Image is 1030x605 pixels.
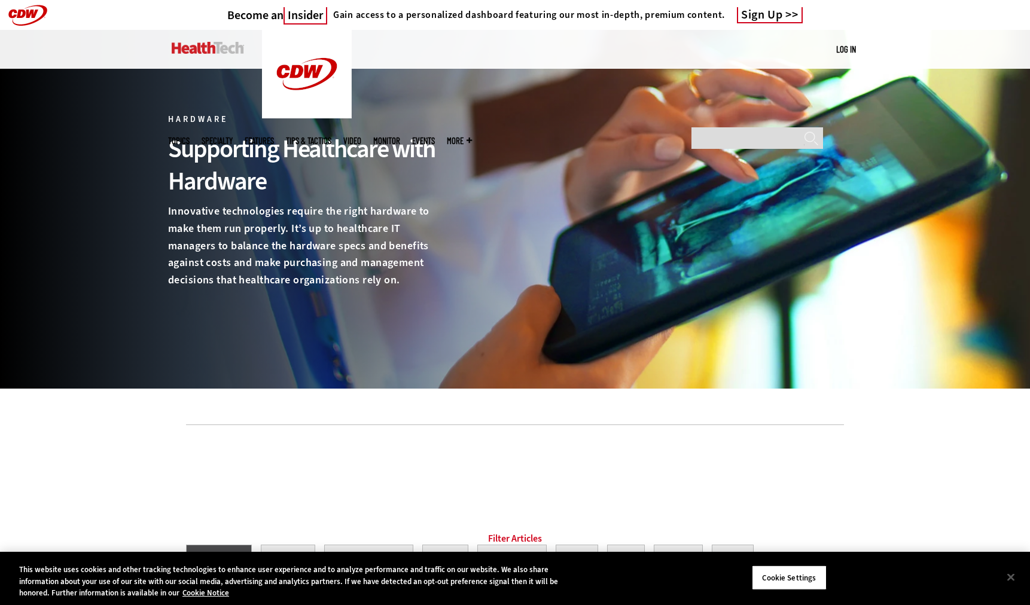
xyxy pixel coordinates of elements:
span: Insider [284,7,327,25]
a: CDW [262,109,352,121]
a: MonITor [373,136,400,145]
button: Drones [607,545,645,566]
a: Sign Up [737,7,803,23]
h4: Gain access to a personalized dashboard featuring our most in-depth, premium content. [333,9,725,21]
a: Events [412,136,435,145]
span: Specialty [202,136,233,145]
a: Video [343,136,361,145]
button: Barcode Technology [324,545,413,566]
a: More information about your privacy [182,588,229,598]
button: Displays [556,545,599,566]
img: Home [172,42,244,54]
button: E-Readers [654,545,703,566]
button: Close [998,564,1024,590]
a: Filter Articles [488,533,542,545]
span: Topics [168,136,190,145]
button: Cookie Settings [752,565,827,590]
button: Gadgets [712,545,753,566]
img: Home [262,30,352,118]
a: Log in [836,44,856,54]
button: 3D printing [261,545,315,566]
p: Innovative technologies require the right hardware to make them run properly. It’s up to healthca... [168,203,446,289]
a: Features [245,136,274,145]
a: Gain access to a personalized dashboard featuring our most in-depth, premium content. [327,9,725,21]
button: Digital Signage [477,545,547,566]
a: Tips & Tactics [286,136,331,145]
span: More [447,136,472,145]
div: Supporting Healthcare with Hardware [168,133,446,197]
a: Become anInsider [227,8,327,23]
button: Desktops [422,545,468,566]
div: This website uses cookies and other tracking technologies to enhance user experience and to analy... [19,564,566,599]
button: All Sub-Topics [186,545,252,566]
h3: Become an [227,8,327,23]
div: User menu [836,43,856,56]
